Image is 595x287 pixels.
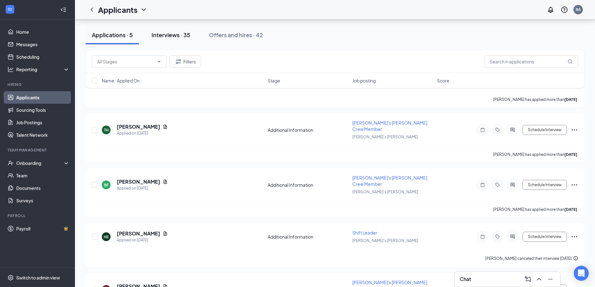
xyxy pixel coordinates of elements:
[117,130,168,136] div: Applied on [DATE]
[547,6,554,13] svg: Notifications
[523,274,533,284] button: ComposeMessage
[571,126,578,134] svg: Ellipses
[16,129,70,141] a: Talent Network
[352,175,427,187] span: [PERSON_NAME]'s [PERSON_NAME] Crew Member
[163,231,168,236] svg: Document
[564,97,577,102] b: [DATE]
[479,234,486,239] svg: Note
[169,55,201,68] button: Filter Filters
[493,97,578,102] p: [PERSON_NAME] has applied more than .
[16,38,70,51] a: Messages
[104,182,109,188] div: BF
[209,31,263,39] div: Offers and hires · 42
[484,55,578,68] input: Search in applications
[16,116,70,129] a: Job Postings
[60,7,67,13] svg: Collapse
[564,207,577,212] b: [DATE]
[117,185,168,191] div: Applied on [DATE]
[16,51,70,63] a: Scheduling
[268,127,349,133] div: Additional Information
[104,127,109,133] div: TH
[16,66,70,72] div: Reporting
[509,127,516,132] svg: ActiveChat
[151,31,190,39] div: Interviews · 35
[509,234,516,239] svg: ActiveChat
[16,104,70,116] a: Sourcing Tools
[571,233,578,240] svg: Ellipses
[156,59,161,64] svg: ChevronDown
[88,6,96,13] svg: ChevronLeft
[523,232,567,242] button: Schedule Interview
[117,237,168,243] div: Applied on [DATE]
[547,275,554,283] svg: Minimize
[523,180,567,190] button: Schedule Interview
[571,181,578,189] svg: Ellipses
[117,178,160,185] h5: [PERSON_NAME]
[352,238,418,243] span: [PERSON_NAME]'s [PERSON_NAME]
[437,77,449,84] span: Score
[92,31,133,39] div: Applications · 5
[523,125,567,135] button: Schedule Interview
[117,123,160,130] h5: [PERSON_NAME]
[16,160,64,166] div: Onboarding
[576,7,581,12] div: BA
[352,190,418,194] span: [PERSON_NAME]'s [PERSON_NAME]
[7,66,14,72] svg: Analysis
[460,276,471,283] h3: Chat
[16,26,70,38] a: Home
[16,182,70,194] a: Documents
[494,182,501,187] svg: Tag
[479,182,486,187] svg: Note
[352,135,418,139] span: [PERSON_NAME]'s [PERSON_NAME]
[493,207,578,212] p: [PERSON_NAME] has applied more than .
[7,160,14,166] svg: UserCheck
[574,266,589,281] div: Open Intercom Messenger
[509,182,516,187] svg: ActiveChat
[268,182,349,188] div: Additional Information
[98,4,137,15] h1: Applicants
[16,222,70,235] a: PayrollCrown
[16,194,70,207] a: Surveys
[352,120,427,132] span: [PERSON_NAME]'s [PERSON_NAME] Crew Member
[7,82,68,87] div: Hiring
[493,152,578,157] p: [PERSON_NAME] has applied more than .
[524,275,532,283] svg: ComposeMessage
[16,169,70,182] a: Team
[104,234,109,240] div: HE
[7,275,14,281] svg: Settings
[16,91,70,104] a: Applicants
[545,274,555,284] button: Minimize
[573,256,578,261] svg: Info
[97,58,154,65] input: All Stages
[352,77,376,84] span: Job posting
[140,6,147,13] svg: ChevronDown
[163,179,168,184] svg: Document
[494,127,501,132] svg: Tag
[163,124,168,129] svg: Document
[534,274,544,284] button: ChevronUp
[268,77,280,84] span: Stage
[16,275,60,281] div: Switch to admin view
[564,152,577,157] b: [DATE]
[175,58,182,65] svg: Filter
[485,255,578,262] div: [PERSON_NAME] canceled their interview [DATE].
[494,234,501,239] svg: Tag
[102,77,140,84] span: Name · Applied On
[561,6,568,13] svg: QuestionInfo
[117,230,160,237] h5: [PERSON_NAME]
[268,234,349,240] div: Additional Information
[7,6,13,12] svg: WorkstreamLogo
[352,230,377,235] span: Shift Leader
[7,213,68,218] div: Payroll
[7,147,68,153] div: Team Management
[479,127,486,132] svg: Note
[535,275,543,283] svg: ChevronUp
[568,59,573,64] svg: MagnifyingGlass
